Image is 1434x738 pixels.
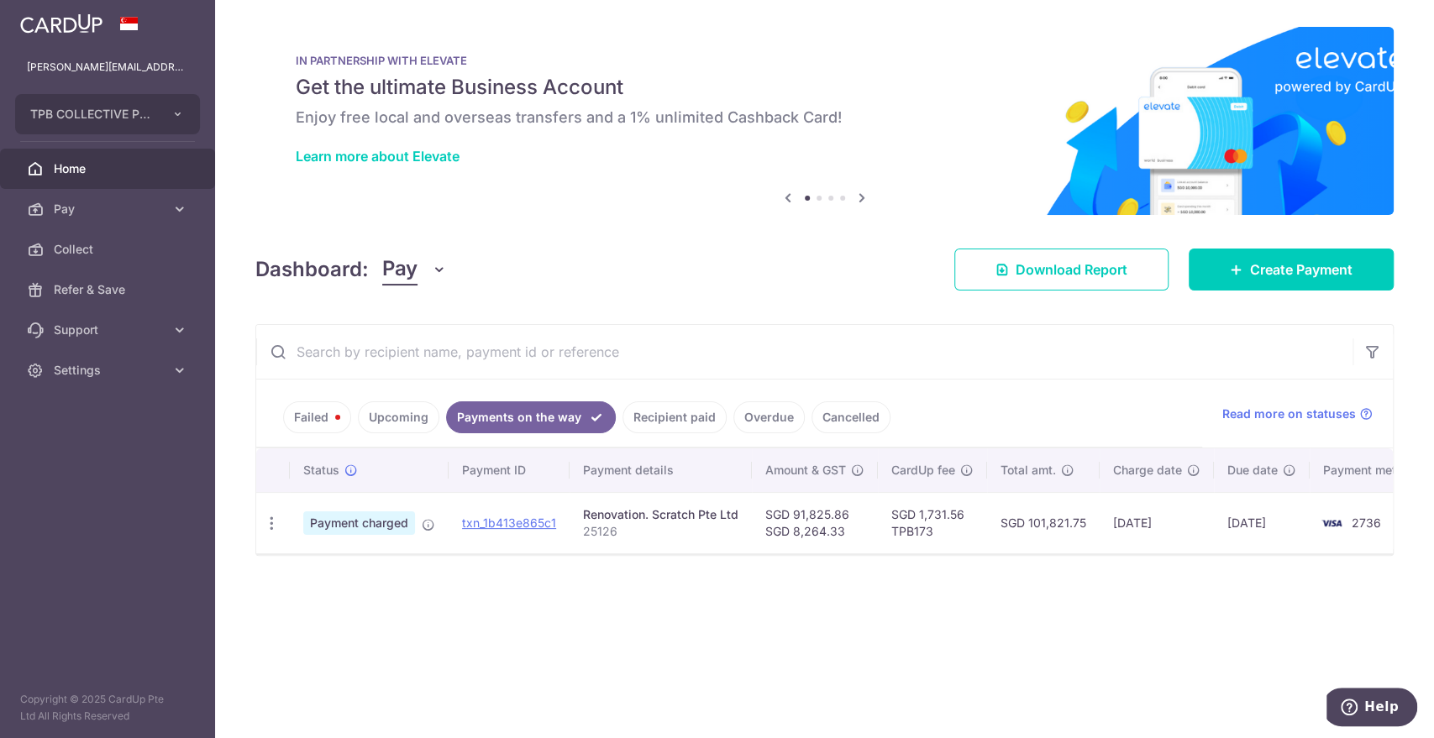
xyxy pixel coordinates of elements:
a: Failed [283,401,351,433]
span: Download Report [1016,259,1127,280]
span: Amount & GST [765,462,846,479]
a: Upcoming [358,401,439,433]
span: Settings [54,362,165,379]
img: Bank Card [1315,513,1348,533]
iframe: Opens a widget where you can find more information [1326,688,1417,730]
div: Renovation. Scratch Pte Ltd [583,506,738,523]
span: Pay [54,201,165,217]
a: Overdue [733,401,805,433]
th: Payment details [570,448,752,492]
span: Read more on statuses [1222,406,1356,422]
a: Learn more about Elevate [296,148,460,165]
a: Payments on the way [446,401,616,433]
span: Collect [54,241,165,258]
a: Read more on statuses [1222,406,1373,422]
td: SGD 1,731.56 TPB173 [878,492,987,553]
td: [DATE] [1100,492,1214,553]
span: Create Payment [1250,259,1353,280]
td: SGD 101,821.75 [987,492,1100,553]
input: Search by recipient name, payment id or reference [256,325,1353,379]
h4: Dashboard: [255,254,369,285]
span: TPB COLLECTIVE PTE. LTD. [30,106,155,123]
span: Payment charged [303,511,415,535]
span: Status [303,462,339,479]
a: Cancelled [812,401,890,433]
img: CardUp [20,13,102,34]
span: Home [54,160,165,177]
span: Refer & Save [54,281,165,298]
img: Renovation banner [255,27,1394,215]
td: [DATE] [1214,492,1310,553]
span: CardUp fee [891,462,955,479]
h5: Get the ultimate Business Account [296,74,1353,101]
span: Support [54,322,165,338]
button: Pay [382,254,447,285]
span: 2736 [1352,516,1381,530]
a: txn_1b413e865c1 [462,516,556,530]
span: Total amt. [1001,462,1056,479]
a: Create Payment [1189,249,1394,290]
p: 25126 [583,523,738,540]
span: Charge date [1113,462,1182,479]
td: SGD 91,825.86 SGD 8,264.33 [752,492,878,553]
button: TPB COLLECTIVE PTE. LTD. [15,94,200,134]
span: Pay [382,254,418,285]
p: IN PARTNERSHIP WITH ELEVATE [296,54,1353,67]
a: Download Report [954,249,1169,290]
p: [PERSON_NAME][EMAIL_ADDRESS][DOMAIN_NAME] [27,59,188,76]
span: Due date [1227,462,1278,479]
th: Payment ID [449,448,570,492]
a: Recipient paid [622,401,727,433]
h6: Enjoy free local and overseas transfers and a 1% unlimited Cashback Card! [296,107,1353,128]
